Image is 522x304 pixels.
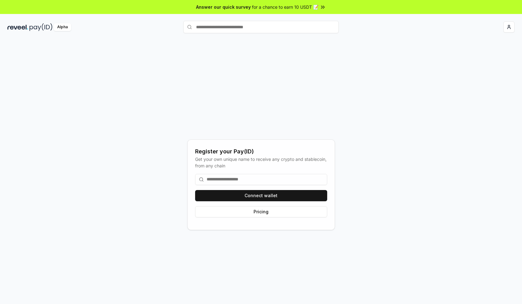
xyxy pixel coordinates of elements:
[30,23,53,31] img: pay_id
[7,23,28,31] img: reveel_dark
[195,147,327,156] div: Register your Pay(ID)
[195,190,327,201] button: Connect wallet
[252,4,318,10] span: for a chance to earn 10 USDT 📝
[54,23,71,31] div: Alpha
[196,4,251,10] span: Answer our quick survey
[195,206,327,217] button: Pricing
[195,156,327,169] div: Get your own unique name to receive any crypto and stablecoin, from any chain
